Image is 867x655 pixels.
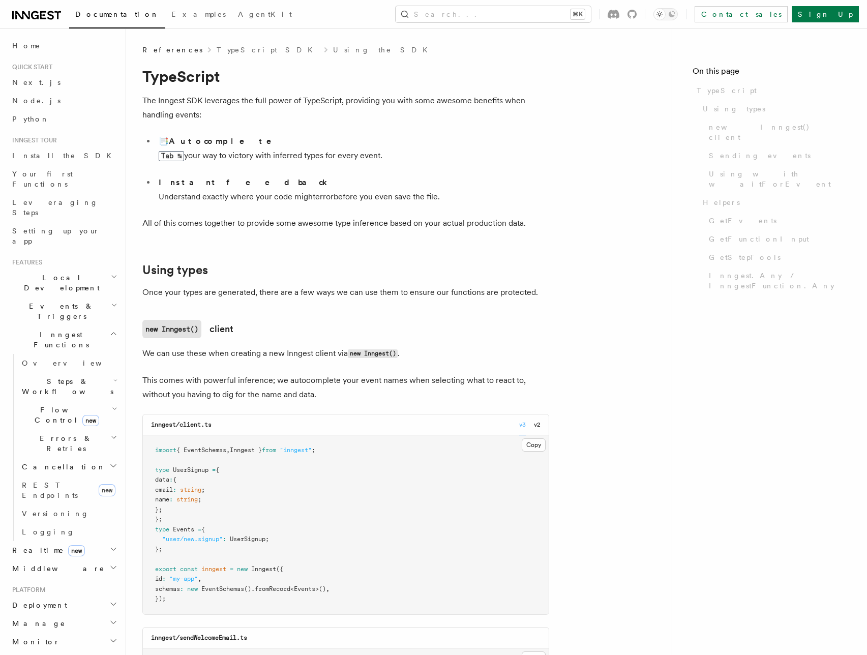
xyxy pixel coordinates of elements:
[18,401,119,429] button: Flow Controlnew
[348,349,398,358] code: new Inngest()
[230,565,233,573] span: =
[155,486,173,493] span: email
[699,100,847,118] a: Using types
[159,151,184,161] kbd: Tab ↹
[173,526,194,533] span: Events
[280,446,312,454] span: "inngest"
[165,3,232,27] a: Examples
[171,10,226,18] span: Examples
[709,122,847,142] span: new Inngest() client
[18,476,119,504] a: REST Endpointsnew
[187,585,198,592] span: new
[230,535,265,543] span: UserSignup
[198,496,201,503] span: ;
[8,325,119,354] button: Inngest Functions
[180,486,201,493] span: string
[705,146,847,165] a: Sending events
[12,97,61,105] span: Node.js
[709,169,847,189] span: Using with waitForEvent
[151,421,212,428] code: inngest/client.ts
[8,73,119,92] a: Next.js
[155,565,176,573] span: export
[522,438,546,452] button: Copy
[12,198,98,217] span: Leveraging Steps
[709,271,847,291] span: Inngest.Any / InngestFunction.Any
[201,526,205,533] span: {
[709,216,776,226] span: GetEvents
[18,354,119,372] a: Overview
[294,585,315,592] span: Events
[8,269,119,297] button: Local Development
[12,115,49,123] span: Python
[223,535,226,543] span: :
[653,8,678,20] button: Toggle dark mode
[162,575,166,582] span: :
[142,320,201,338] code: new Inngest()
[699,193,847,212] a: Helpers
[8,37,119,55] a: Home
[8,563,105,574] span: Middleware
[180,565,198,573] span: const
[156,134,549,171] li: 📑 your way to victory with inferred types for every event.
[232,3,298,27] a: AgentKit
[142,320,233,338] a: new Inngest()client
[238,10,292,18] span: AgentKit
[8,559,119,578] button: Middleware
[12,152,117,160] span: Install the SDK
[82,415,99,426] span: new
[75,10,159,18] span: Documentation
[8,297,119,325] button: Events & Triggers
[18,376,113,397] span: Steps & Workflows
[18,429,119,458] button: Errors & Retries
[705,266,847,295] a: Inngest.Any / InngestFunction.Any
[201,565,226,573] span: inngest
[695,6,788,22] a: Contact sales
[8,354,119,541] div: Inngest Functions
[142,216,549,230] p: All of this comes together to provide some awesome type inference based on your actual production...
[155,496,169,503] span: name
[155,595,166,602] span: });
[217,45,319,55] a: TypeScript SDK
[198,526,201,533] span: =
[8,165,119,193] a: Your first Functions
[8,273,111,293] span: Local Development
[155,526,169,533] span: type
[180,585,184,592] span: :
[12,41,41,51] span: Home
[142,285,549,300] p: Once your types are generated, there are a few ways we can use them to ensure our functions are p...
[8,600,67,610] span: Deployment
[8,146,119,165] a: Install the SDK
[8,545,85,555] span: Realtime
[142,373,549,402] p: This comes with powerful inference; we autocomplete your event names when selecting what to react...
[12,78,61,86] span: Next.js
[8,637,60,647] span: Monitor
[18,462,106,472] span: Cancellation
[8,586,46,594] span: Platform
[226,446,230,454] span: ,
[18,458,119,476] button: Cancellation
[22,359,127,367] span: Overview
[237,565,248,573] span: new
[8,63,52,71] span: Quick start
[705,212,847,230] a: GetEvents
[173,476,176,483] span: {
[155,476,169,483] span: data
[709,151,811,161] span: Sending events
[151,634,247,641] code: inngest/sendWelcomeEmail.ts
[709,234,809,244] span: GetFunctionInput
[176,446,226,454] span: { EventSchemas
[8,330,110,350] span: Inngest Functions
[8,541,119,559] button: Realtimenew
[709,252,781,262] span: GetStepTools
[198,575,201,582] span: ,
[169,575,198,582] span: "my-app"
[69,3,165,28] a: Documentation
[8,633,119,651] button: Monitor
[703,197,740,207] span: Helpers
[155,466,169,473] span: type
[169,136,286,146] strong: Autocomplete
[326,585,330,592] span: ,
[169,476,173,483] span: :
[571,9,585,19] kbd: ⌘K
[290,585,294,592] span: <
